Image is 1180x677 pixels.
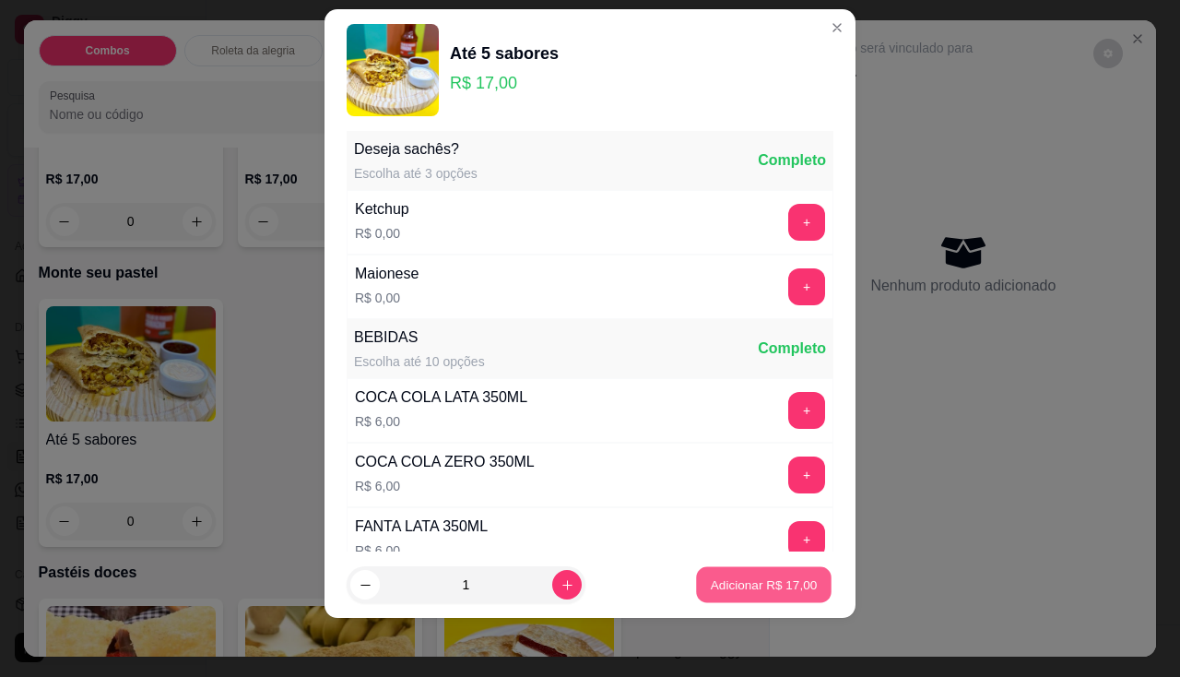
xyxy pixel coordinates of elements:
[788,457,825,493] button: add
[355,516,488,538] div: FANTA LATA 350ML
[450,70,559,96] p: R$ 17,00
[355,412,527,431] p: R$ 6,00
[355,224,409,243] p: R$ 0,00
[355,263,419,285] div: Maionese
[354,164,478,183] div: Escolha até 3 opções
[788,204,825,241] button: add
[354,352,485,371] div: Escolha até 10 opções
[350,570,380,600] button: decrease-product-quantity
[822,13,852,42] button: Close
[552,570,582,600] button: increase-product-quantity
[758,338,826,360] div: Completo
[354,138,478,160] div: Deseja sachês?
[354,327,485,349] div: BEBIDAS
[711,576,818,594] p: Adicionar R$ 17,00
[355,289,419,307] p: R$ 0,00
[758,149,826,172] div: Completo
[788,392,825,429] button: add
[788,268,825,305] button: add
[355,451,535,473] div: COCA COLA ZERO 350ML
[696,567,832,603] button: Adicionar R$ 17,00
[355,198,409,220] div: Ketchup
[347,24,439,116] img: product-image
[355,541,488,560] p: R$ 6,00
[450,41,559,66] div: Até 5 sabores
[355,477,535,495] p: R$ 6,00
[355,386,527,409] div: COCA COLA LATA 350ML
[788,521,825,558] button: add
